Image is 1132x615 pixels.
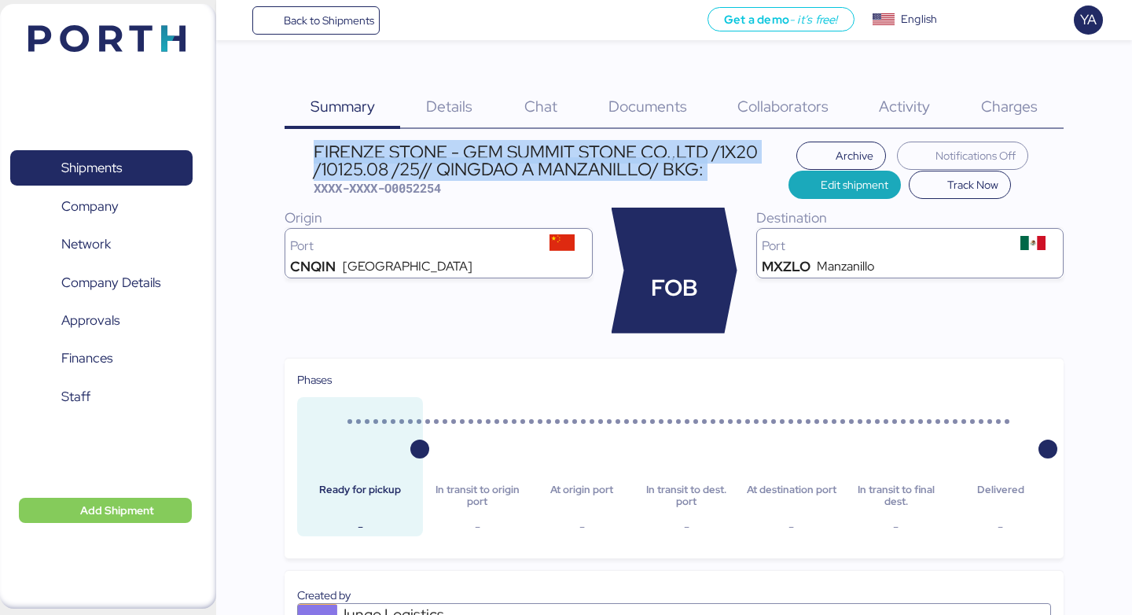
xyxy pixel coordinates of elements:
[290,260,336,273] div: CNQIN
[531,517,632,536] div: -
[61,347,112,370] span: Finances
[343,260,472,273] div: [GEOGRAPHIC_DATA]
[524,96,557,116] span: Chat
[935,146,1016,165] span: Notifications Off
[817,260,874,273] div: Manzanillo
[314,143,789,179] div: FIRENZE STONE - GEM SUMMIT STONE CO.,LTD /1X20 /10125.08 /25// QINGDAO A MANZANILLO/ BKG:
[61,195,119,218] span: Company
[950,517,1051,536] div: -
[427,517,527,536] div: -
[636,484,737,507] div: In transit to dest. port
[10,379,193,415] a: Staff
[879,96,930,116] span: Activity
[10,341,193,377] a: Finances
[314,180,441,196] span: XXXX-XXXX-O0052254
[297,371,1050,389] div: Phases
[1080,9,1097,30] span: YA
[846,517,946,536] div: -
[846,484,946,507] div: In transit to final dest.
[836,146,873,165] span: Archive
[80,501,154,520] span: Add Shipment
[651,271,698,305] span: FOB
[897,142,1029,170] button: Notifications Off
[10,188,193,224] a: Company
[608,96,687,116] span: Documents
[311,96,375,116] span: Summary
[762,260,810,273] div: MXZLO
[737,96,829,116] span: Collaborators
[290,240,537,252] div: Port
[796,142,886,170] button: Archive
[61,157,122,179] span: Shipments
[226,7,252,34] button: Menu
[762,240,1009,252] div: Port
[741,484,842,507] div: At destination port
[10,150,193,186] a: Shipments
[310,517,410,536] div: -
[821,175,888,194] span: Edit shipment
[19,498,192,523] button: Add Shipment
[61,385,90,408] span: Staff
[284,11,374,30] span: Back to Shipments
[427,484,527,507] div: In transit to origin port
[61,233,111,256] span: Network
[741,517,842,536] div: -
[788,171,901,199] button: Edit shipment
[981,96,1038,116] span: Charges
[61,309,119,332] span: Approvals
[531,484,632,507] div: At origin port
[310,484,410,507] div: Ready for pickup
[950,484,1051,507] div: Delivered
[285,208,592,228] div: Origin
[252,6,380,35] a: Back to Shipments
[901,11,937,28] div: English
[426,96,472,116] span: Details
[10,226,193,263] a: Network
[636,517,737,536] div: -
[61,271,160,294] span: Company Details
[756,208,1064,228] div: Destination
[297,587,1050,604] div: Created by
[947,175,998,194] span: Track Now
[10,264,193,300] a: Company Details
[909,171,1012,199] button: Track Now
[10,303,193,339] a: Approvals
